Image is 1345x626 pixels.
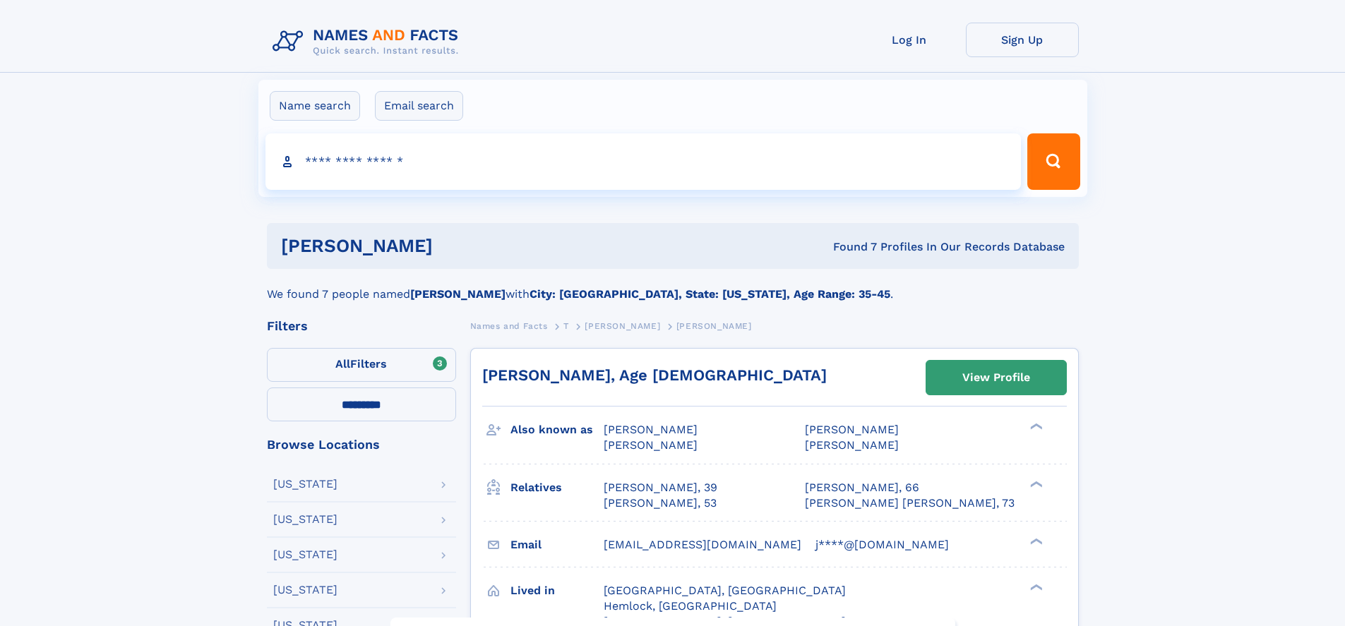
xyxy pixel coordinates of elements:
[510,533,604,557] h3: Email
[805,495,1015,511] a: [PERSON_NAME] [PERSON_NAME], 73
[1027,422,1044,431] div: ❯
[265,133,1022,190] input: search input
[805,480,919,495] a: [PERSON_NAME], 66
[267,269,1079,303] div: We found 7 people named with .
[1027,133,1080,190] button: Search Button
[604,423,698,436] span: [PERSON_NAME]
[281,237,633,255] h1: [PERSON_NAME]
[604,584,846,597] span: [GEOGRAPHIC_DATA], [GEOGRAPHIC_DATA]
[482,366,827,384] a: [PERSON_NAME], Age [DEMOGRAPHIC_DATA]
[510,476,604,500] h3: Relatives
[410,287,506,301] b: [PERSON_NAME]
[633,239,1065,255] div: Found 7 Profiles In Our Records Database
[604,599,777,613] span: Hemlock, [GEOGRAPHIC_DATA]
[563,321,569,331] span: T
[510,579,604,603] h3: Lived in
[604,495,717,511] a: [PERSON_NAME], 53
[676,321,752,331] span: [PERSON_NAME]
[853,23,966,57] a: Log In
[966,23,1079,57] a: Sign Up
[585,317,660,335] a: [PERSON_NAME]
[335,357,350,371] span: All
[267,348,456,382] label: Filters
[604,480,717,495] a: [PERSON_NAME], 39
[267,23,470,61] img: Logo Names and Facts
[1027,479,1044,488] div: ❯
[273,549,337,560] div: [US_STATE]
[926,361,1066,395] a: View Profile
[962,361,1030,394] div: View Profile
[267,438,456,451] div: Browse Locations
[470,317,548,335] a: Names and Facts
[1027,536,1044,546] div: ❯
[1027,582,1044,591] div: ❯
[530,287,890,301] b: City: [GEOGRAPHIC_DATA], State: [US_STATE], Age Range: 35-45
[563,317,569,335] a: T
[604,438,698,452] span: [PERSON_NAME]
[273,584,337,596] div: [US_STATE]
[375,91,463,121] label: Email search
[805,438,899,452] span: [PERSON_NAME]
[510,418,604,442] h3: Also known as
[273,478,337,490] div: [US_STATE]
[267,320,456,332] div: Filters
[273,514,337,525] div: [US_STATE]
[805,423,899,436] span: [PERSON_NAME]
[585,321,660,331] span: [PERSON_NAME]
[270,91,360,121] label: Name search
[604,538,801,551] span: [EMAIL_ADDRESS][DOMAIN_NAME]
